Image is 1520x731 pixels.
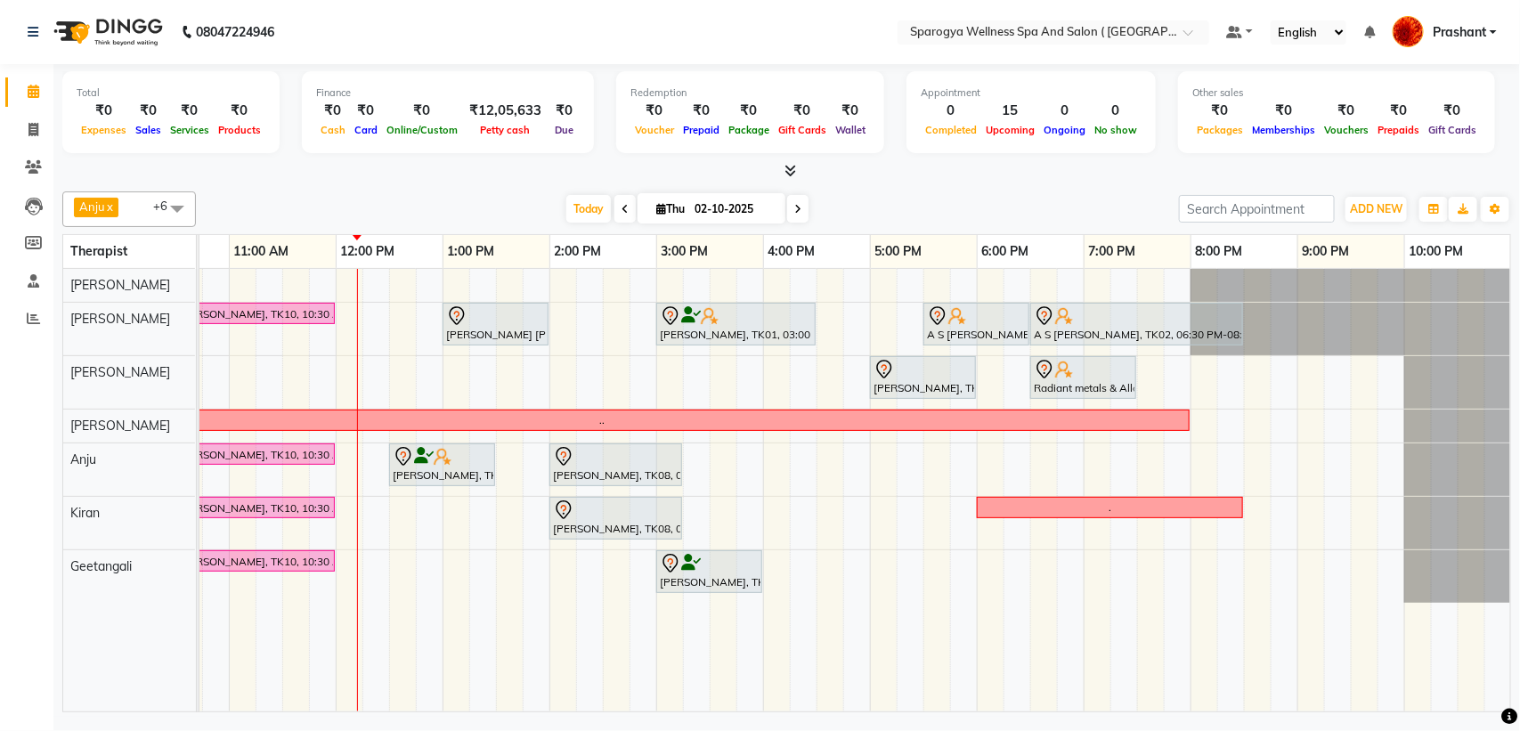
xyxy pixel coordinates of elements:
[689,196,778,223] input: 2025-10-02
[1039,101,1090,121] div: 0
[551,500,680,537] div: [PERSON_NAME], TK08, 02:00 PM-03:15 PM, Swedish 60 Min
[1320,124,1373,136] span: Vouchers
[230,239,294,264] a: 11:00 AM
[925,305,1028,343] div: A S [PERSON_NAME], TK02, 05:30 PM-06:30 PM, Swedish 60 Min
[166,124,214,136] span: Services
[1032,305,1241,343] div: A S [PERSON_NAME], TK02, 06:30 PM-08:30 PM, Swedish 60 Min
[70,364,170,380] span: [PERSON_NAME]
[70,451,96,467] span: Anju
[600,412,606,428] div: ..
[1248,101,1320,121] div: ₹0
[1179,195,1335,223] input: Search Appointment
[1298,239,1354,264] a: 9:00 PM
[1109,500,1111,516] div: .
[724,101,774,121] div: ₹0
[77,85,265,101] div: Total
[382,124,462,136] span: Online/Custom
[566,195,611,223] span: Today
[350,101,382,121] div: ₹0
[1373,101,1424,121] div: ₹0
[70,311,170,327] span: [PERSON_NAME]
[1424,101,1481,121] div: ₹0
[1090,124,1142,136] span: No show
[45,7,167,57] img: logo
[831,124,870,136] span: Wallet
[921,101,981,121] div: 0
[105,199,113,214] a: x
[658,553,760,590] div: [PERSON_NAME], TK03, 03:00 PM-04:00 PM, Swedish 60 Min
[1192,101,1248,121] div: ₹0
[444,305,547,343] div: [PERSON_NAME] [PERSON_NAME], TK07, 01:00 PM-02:00 PM, Lightening Facial 60 Min
[70,277,170,293] span: [PERSON_NAME]
[196,7,274,57] b: 08047224946
[1090,101,1142,121] div: 0
[214,101,265,121] div: ₹0
[549,101,580,121] div: ₹0
[1320,101,1373,121] div: ₹0
[462,101,549,121] div: ₹12,05,633
[657,239,713,264] a: 3:00 PM
[316,101,350,121] div: ₹0
[391,446,493,483] div: [PERSON_NAME], TK06, 12:30 PM-01:30 PM, Swedish 60 Min
[1345,197,1407,222] button: ADD NEW
[177,305,333,322] div: [PERSON_NAME], TK10, 10:30 AM-12:00 PM, Swedish 90 Min
[978,239,1034,264] a: 6:00 PM
[550,239,606,264] a: 2:00 PM
[443,239,500,264] a: 1:00 PM
[131,101,166,121] div: ₹0
[679,124,724,136] span: Prepaid
[77,124,131,136] span: Expenses
[337,239,400,264] a: 12:00 PM
[214,124,265,136] span: Products
[764,239,820,264] a: 4:00 PM
[724,124,774,136] span: Package
[79,199,105,214] span: Anju
[1192,85,1481,101] div: Other sales
[1032,359,1134,396] div: Radiant metals & Alloys pvt ltd ., TK09, 06:30 PM-07:30 PM, Swedish 60 Min
[1393,16,1424,47] img: Prashant
[871,239,927,264] a: 5:00 PM
[476,124,535,136] span: Petty cash
[1085,239,1141,264] a: 7:00 PM
[1350,202,1402,215] span: ADD NEW
[153,199,181,213] span: +6
[70,418,170,434] span: [PERSON_NAME]
[831,101,870,121] div: ₹0
[550,124,578,136] span: Due
[382,101,462,121] div: ₹0
[177,500,333,516] div: [PERSON_NAME], TK10, 10:30 AM-12:00 PM, Swedish 90 Min
[316,85,580,101] div: Finance
[981,124,1039,136] span: Upcoming
[177,553,333,570] div: [PERSON_NAME], TK10, 10:30 AM-12:00 PM, Swedish 90 Min
[1433,23,1486,42] span: Prashant
[70,243,127,259] span: Therapist
[872,359,974,396] div: [PERSON_NAME], TK05, 05:00 PM-06:00 PM, Lightening Facial 60 Min
[70,505,100,521] span: Kiran
[1424,124,1481,136] span: Gift Cards
[70,558,132,574] span: Geetangali
[774,101,831,121] div: ₹0
[131,124,166,136] span: Sales
[981,101,1039,121] div: 15
[1039,124,1090,136] span: Ongoing
[1248,124,1320,136] span: Memberships
[1191,239,1248,264] a: 8:00 PM
[679,101,724,121] div: ₹0
[177,446,333,463] div: [PERSON_NAME], TK10, 10:30 AM-12:00 PM, Swedish 90 Min
[1373,124,1424,136] span: Prepaids
[1192,124,1248,136] span: Packages
[316,124,350,136] span: Cash
[77,101,131,121] div: ₹0
[921,124,981,136] span: Completed
[921,85,1142,101] div: Appointment
[774,124,831,136] span: Gift Cards
[652,202,689,215] span: Thu
[166,101,214,121] div: ₹0
[658,305,814,343] div: [PERSON_NAME], TK01, 03:00 PM-04:30 PM, Swedish 90 Min
[630,85,870,101] div: Redemption
[1405,239,1468,264] a: 10:00 PM
[630,101,679,121] div: ₹0
[350,124,382,136] span: Card
[551,446,680,483] div: [PERSON_NAME], TK08, 02:00 PM-03:15 PM, Swedish 60 Min
[630,124,679,136] span: Voucher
